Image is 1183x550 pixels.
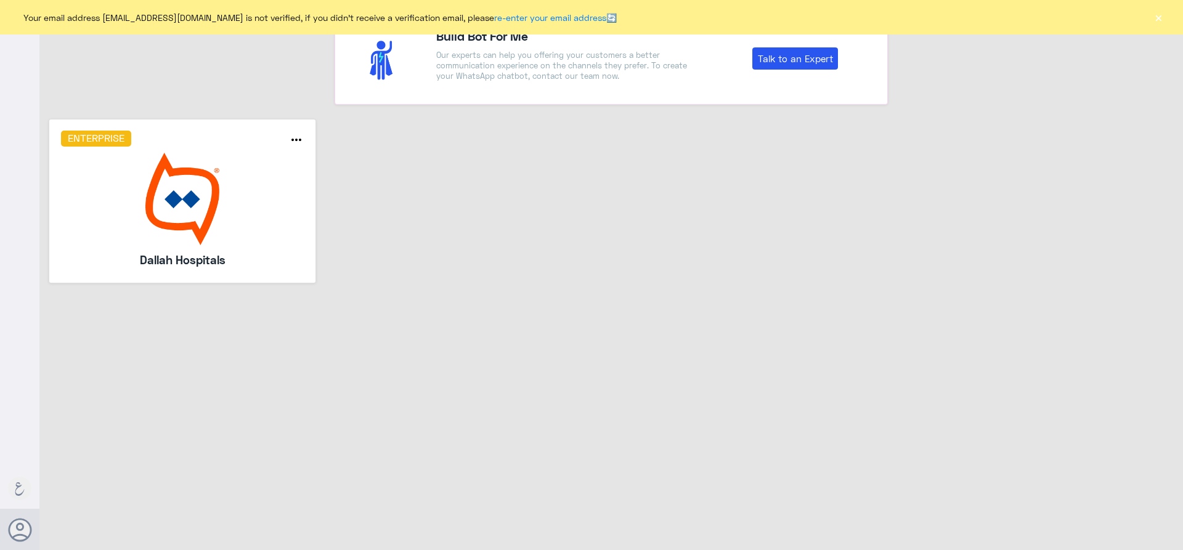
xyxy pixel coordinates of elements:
h6: Enterprise [61,131,132,147]
span: Your email address [EMAIL_ADDRESS][DOMAIN_NAME] is not verified, if you didn't receive a verifica... [23,11,617,24]
button: Avatar [8,518,31,541]
button: more_horiz [289,132,304,150]
h5: Dallah Hospitals [94,251,271,269]
p: Our experts can help you offering your customers a better communication experience on the channel... [436,50,694,81]
h4: Build Bot For Me [436,26,694,45]
a: Talk to an Expert [752,47,838,70]
button: × [1152,11,1165,23]
a: re-enter your email address [494,12,606,23]
img: bot image [61,153,304,245]
i: more_horiz [289,132,304,147]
